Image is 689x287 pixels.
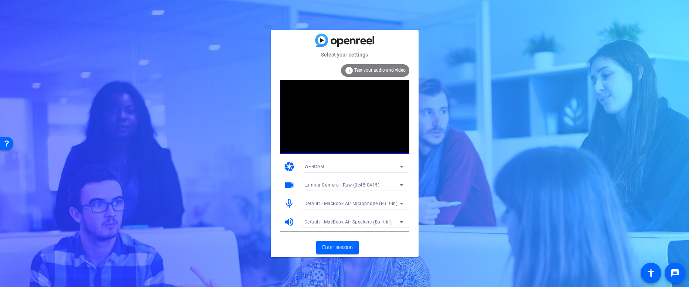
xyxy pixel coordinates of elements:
[345,66,354,75] mat-icon: info
[271,51,419,59] mat-card-subtitle: Select your settings
[284,161,295,172] mat-icon: camera
[304,201,398,206] span: Default - MacBook Air Microphone (Built-in)
[304,164,324,169] span: WEBCAM
[322,243,353,251] span: Enter session
[304,182,380,188] span: Lumina Camera - Raw (0c45:0415)
[315,34,374,47] img: blue-gradient.svg
[304,219,392,225] span: Default - MacBook Air Speakers (Built-in)
[284,216,295,228] mat-icon: volume_up
[284,198,295,209] mat-icon: mic_none
[647,269,655,277] mat-icon: accessibility
[284,180,295,191] mat-icon: videocam
[671,269,679,277] mat-icon: message
[354,68,406,73] span: Test your audio and video
[316,241,359,254] button: Enter session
